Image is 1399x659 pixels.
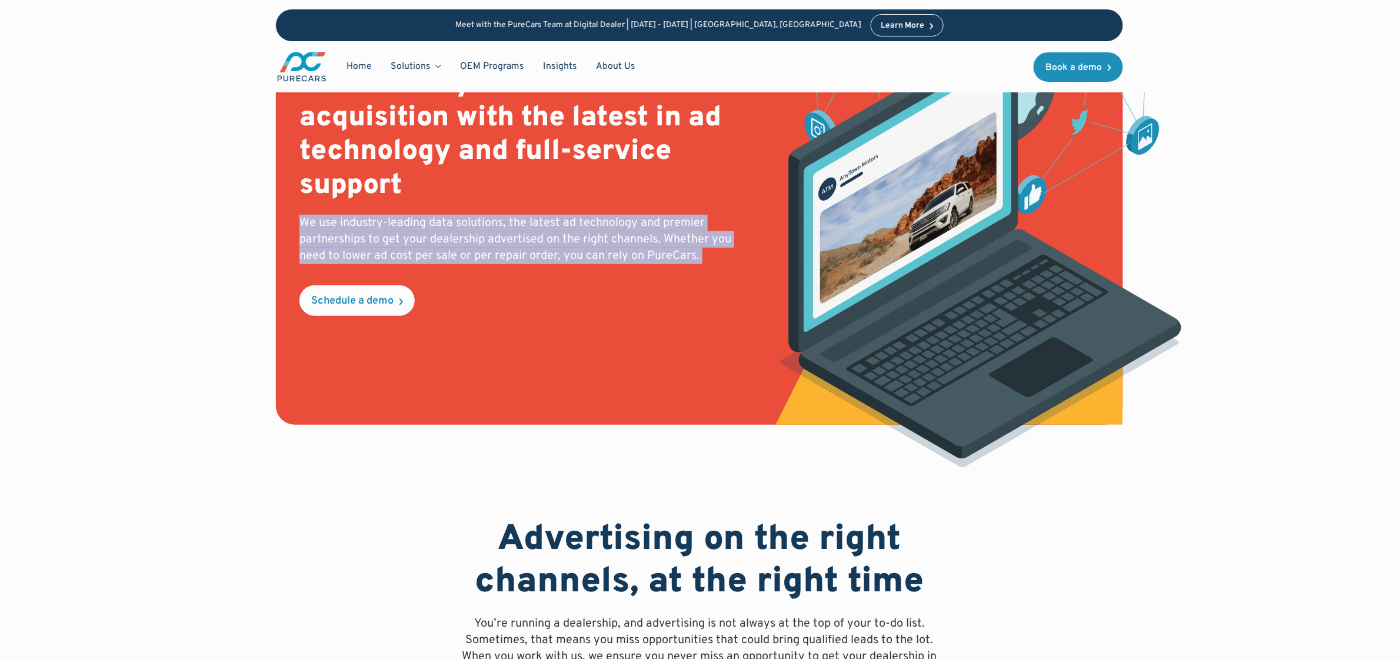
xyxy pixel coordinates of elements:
[451,55,534,78] a: OEM Programs
[299,215,755,264] p: We use industry-leading data solutions, the latest ad technology and premier partnerships to get ...
[276,51,328,83] img: purecars logo
[299,68,755,203] h2: Streamline your customer acquisition with the latest in ad technology and full-service support
[534,55,587,78] a: Insights
[337,55,381,78] a: Home
[881,22,924,30] div: Learn More
[871,14,944,36] a: Learn More
[391,60,431,73] div: Solutions
[381,55,451,78] div: Solutions
[455,21,861,31] p: Meet with the PureCars Team at Digital Dealer | [DATE] - [DATE] | [GEOGRAPHIC_DATA], [GEOGRAPHIC_...
[455,519,944,604] h2: Advertising on the right channels, at the right time
[587,55,645,78] a: About Us
[299,285,415,316] a: Schedule a demo
[276,51,328,83] a: main
[1045,63,1102,72] div: Book a demo
[311,296,394,307] div: Schedule a demo
[1034,52,1123,82] a: Book a demo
